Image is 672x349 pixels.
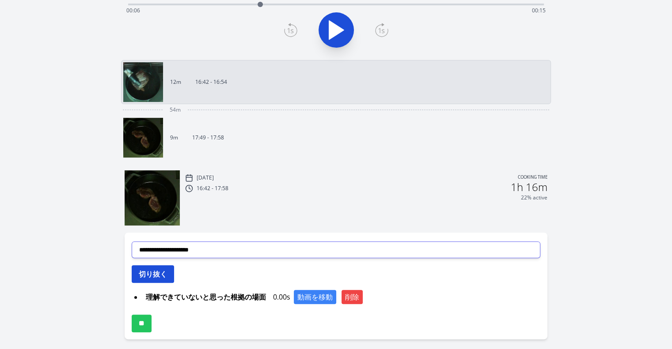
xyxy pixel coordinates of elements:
[170,134,178,141] p: 9m
[142,290,270,304] span: 理解できていないと思った根拠の場面
[125,170,180,225] img: 250918084949_thumb.jpeg
[511,182,547,192] h2: 1h 16m
[170,79,181,86] p: 12m
[126,7,140,14] span: 00:06
[518,174,547,182] p: Cooking time
[294,290,336,304] button: 動画を移動
[132,265,174,283] button: 切り抜く
[197,185,228,192] p: 16:42 - 17:58
[123,62,163,102] img: 250918074250_thumb.jpeg
[342,290,363,304] button: 削除
[532,7,546,14] span: 00:15
[195,79,227,86] p: 16:42 - 16:54
[521,194,547,201] p: 22% active
[170,106,181,113] span: 54m
[197,174,214,181] p: [DATE]
[142,290,540,304] div: 0.00s
[192,134,224,141] p: 17:49 - 17:58
[123,118,163,158] img: 250918084949_thumb.jpeg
